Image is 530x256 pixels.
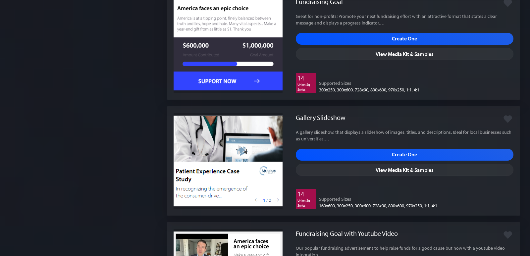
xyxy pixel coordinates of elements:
p: Great for non-profits! Promote your next fundraising effort with an attractive format that states... [296,13,513,26]
span: Create One [296,149,513,161]
p: 14 [297,191,314,197]
p: 300x250, 300x600, 728x90, 800x600, 970x250, 1:1, 4:1 [319,86,419,93]
span: Create One [296,33,513,45]
p: 14 [297,75,314,81]
p: Union Sq [297,199,314,202]
h2: Supported Sizes [319,80,419,86]
h1: Gallery Slideshow [296,113,345,122]
h2: Supported Sizes [319,196,437,202]
p: A gallery slideshow, that displays a slideshow of images, titles, and descriptions. Ideal for loc... [296,129,513,142]
span: View Media Kit & Samples [296,48,513,60]
span: View Media Kit & Samples [296,164,513,176]
p: Series [297,204,314,207]
h1: Fundraising Goal with Youtube Video [296,229,398,238]
p: 160x600, 300x250, 300x600, 728x90, 800x600, 970x250, 1:1, 4:1 [319,202,437,209]
p: Union Sq [297,83,314,86]
p: Series [297,88,314,91]
img: c623b529-d251-45cf-8fee-480faeb4a860.png [174,116,283,206]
